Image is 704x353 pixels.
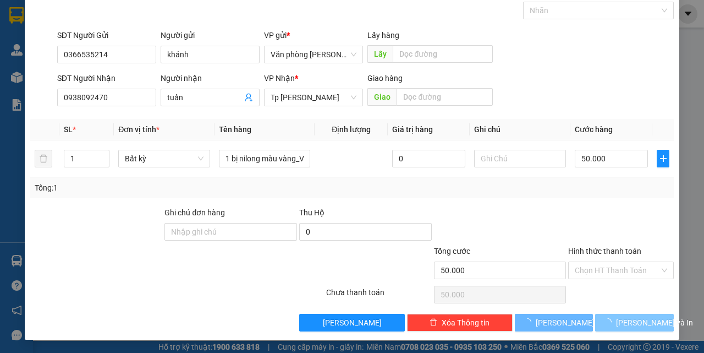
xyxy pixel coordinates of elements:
[264,74,295,83] span: VP Nhận
[392,150,465,167] input: 0
[57,29,156,41] div: SĐT Người Gửi
[474,150,566,167] input: Ghi Chú
[35,182,273,194] div: Tổng: 1
[367,74,403,83] span: Giao hàng
[367,45,393,63] span: Lấy
[470,119,570,140] th: Ghi chú
[393,45,492,63] input: Dọc đường
[515,314,593,332] button: [PERSON_NAME]
[118,125,159,134] span: Đơn vị tính
[271,46,356,63] span: Văn phòng Phan Thiết
[397,88,492,106] input: Dọc đường
[219,150,311,167] input: VD: Bàn, Ghế
[244,93,253,102] span: user-add
[575,125,613,134] span: Cước hàng
[616,317,693,329] span: [PERSON_NAME] và In
[161,29,260,41] div: Người gửi
[332,125,371,134] span: Định lượng
[604,318,616,326] span: loading
[125,150,204,167] span: Bất kỳ
[64,125,73,134] span: SL
[271,89,356,106] span: Tp Hồ Chí Minh
[164,208,225,217] label: Ghi chú đơn hàng
[299,314,405,332] button: [PERSON_NAME]
[407,314,513,332] button: deleteXóa Thông tin
[219,125,251,134] span: Tên hàng
[536,317,595,329] span: [PERSON_NAME]
[323,317,382,329] span: [PERSON_NAME]
[367,31,399,40] span: Lấy hàng
[392,125,433,134] span: Giá trị hàng
[568,247,641,256] label: Hình thức thanh toán
[35,150,52,167] button: delete
[325,286,433,306] div: Chưa thanh toán
[161,72,260,84] div: Người nhận
[299,208,324,217] span: Thu Hộ
[264,29,363,41] div: VP gửi
[434,247,470,256] span: Tổng cước
[657,150,669,167] button: plus
[442,317,490,329] span: Xóa Thông tin
[430,318,437,327] span: delete
[595,314,674,332] button: [PERSON_NAME] và In
[657,154,669,163] span: plus
[524,318,536,326] span: loading
[367,88,397,106] span: Giao
[164,223,297,241] input: Ghi chú đơn hàng
[57,72,156,84] div: SĐT Người Nhận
